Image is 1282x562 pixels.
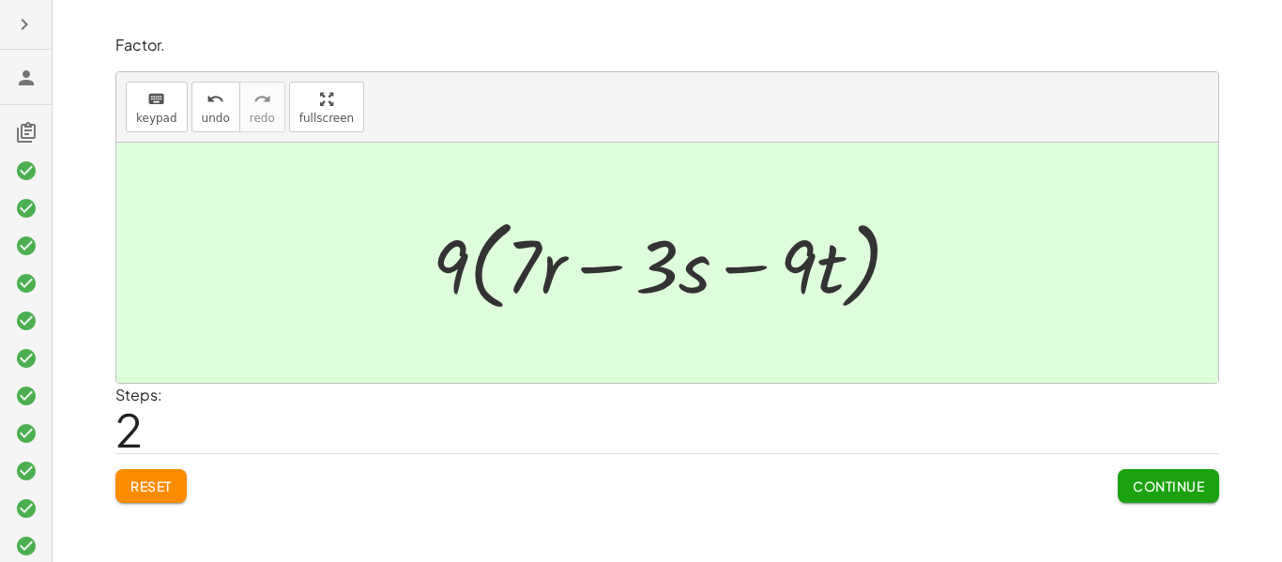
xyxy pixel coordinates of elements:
button: undoundo [191,82,240,132]
span: 2 [115,401,143,458]
button: Continue [1118,469,1219,503]
i: Task finished and correct. [15,235,38,257]
span: redo [250,112,275,125]
i: Task finished and correct. [15,310,38,332]
label: Steps: [115,385,162,404]
button: redoredo [239,82,285,132]
button: keyboardkeypad [126,82,188,132]
span: Continue [1133,478,1204,494]
i: Task finished and correct. [15,347,38,370]
i: Bhakti Patel [15,67,38,89]
i: Task finished and correct. [15,385,38,407]
i: Task finished and correct. [15,197,38,220]
p: Factor. [115,35,1219,56]
i: Task finished and correct. [15,460,38,482]
i: Task finished and correct. [15,535,38,557]
i: Task finished and correct. [15,272,38,295]
i: undo [206,88,224,111]
button: Reset [115,469,187,503]
i: Task finished and correct. [15,159,38,182]
i: Task finished and correct. [15,497,38,520]
i: redo [253,88,271,111]
button: fullscreen [289,82,364,132]
span: keypad [136,112,177,125]
span: fullscreen [299,112,354,125]
i: keyboard [147,88,165,111]
span: undo [202,112,230,125]
i: Task finished and correct. [15,422,38,445]
span: Reset [130,478,172,494]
